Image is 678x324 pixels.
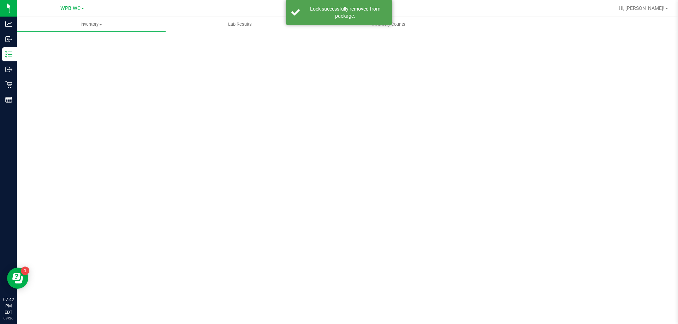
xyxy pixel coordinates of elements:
[5,36,12,43] inline-svg: Inbound
[5,66,12,73] inline-svg: Outbound
[60,5,81,11] span: WPB WC
[5,96,12,103] inline-svg: Reports
[17,21,166,27] span: Inventory
[3,316,14,321] p: 08/26
[5,81,12,88] inline-svg: Retail
[304,5,387,19] div: Lock successfully removed from package.
[166,17,314,32] a: Lab Results
[219,21,261,27] span: Lab Results
[21,267,29,275] iframe: Resource center unread badge
[3,297,14,316] p: 07:42 PM EDT
[5,20,12,27] inline-svg: Analytics
[619,5,665,11] span: Hi, [PERSON_NAME]!
[7,268,28,289] iframe: Resource center
[5,51,12,58] inline-svg: Inventory
[17,17,166,32] a: Inventory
